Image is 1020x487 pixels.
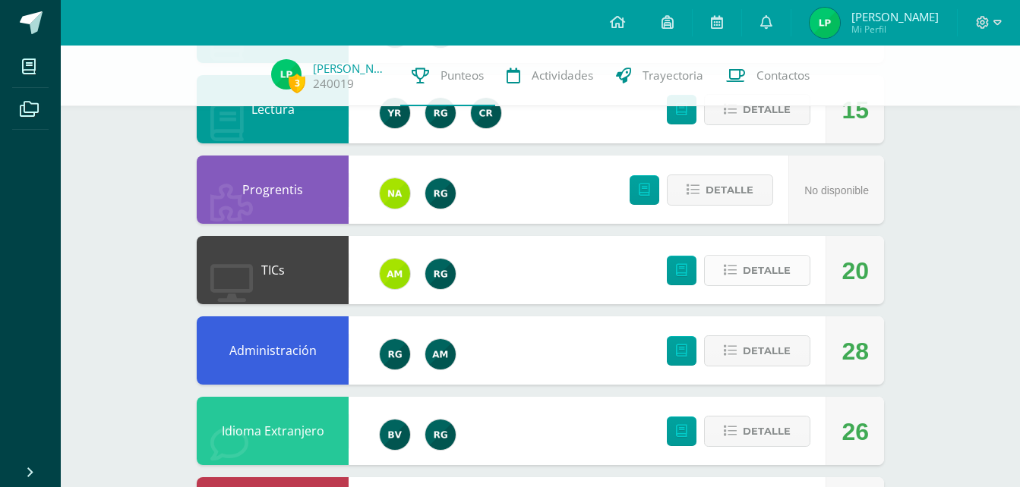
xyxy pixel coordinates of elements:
[471,98,501,128] img: e534704a03497a621ce20af3abe0ca0c.png
[842,397,869,466] div: 26
[380,178,410,209] img: 35a337993bdd6a3ef9ef2b9abc5596bd.png
[706,176,753,204] span: Detalle
[605,46,715,106] a: Trayectoria
[743,337,791,365] span: Detalle
[667,174,773,206] button: Detalle
[441,68,484,83] span: Punteos
[380,259,410,289] img: fb2ca82e8de93e60a5b7f1e46d7c79f5.png
[425,419,456,450] img: 24ef3269677dd7dd963c57b86ff4a022.png
[743,96,791,124] span: Detalle
[643,68,703,83] span: Trayectoria
[842,237,869,305] div: 20
[313,76,354,92] a: 240019
[704,94,810,125] button: Detalle
[842,76,869,144] div: 15
[743,417,791,445] span: Detalle
[704,335,810,366] button: Detalle
[756,68,810,83] span: Contactos
[704,416,810,447] button: Detalle
[197,236,349,304] div: TICs
[197,75,349,143] div: Lectura
[425,339,456,369] img: 6e92675d869eb295716253c72d38e6e7.png
[380,339,410,369] img: 24ef3269677dd7dd963c57b86ff4a022.png
[380,98,410,128] img: 765d7ba1372dfe42393184f37ff644ec.png
[271,59,302,90] img: 5bd285644e8b6dbc372e40adaaf14996.png
[400,46,495,106] a: Punteos
[425,178,456,209] img: 24ef3269677dd7dd963c57b86ff4a022.png
[425,98,456,128] img: 24ef3269677dd7dd963c57b86ff4a022.png
[197,397,349,465] div: Idioma Extranjero
[313,61,389,76] a: [PERSON_NAME][GEOGRAPHIC_DATA]
[425,259,456,289] img: 24ef3269677dd7dd963c57b86ff4a022.png
[532,68,593,83] span: Actividades
[743,256,791,284] span: Detalle
[804,184,869,196] span: No disponible
[289,74,305,93] span: 3
[197,316,349,385] div: Administración
[380,419,410,450] img: 07bdc07b5f7a5bb3996481c5c7550e72.png
[704,255,810,286] button: Detalle
[495,46,605,106] a: Actividades
[810,8,840,38] img: 5bd285644e8b6dbc372e40adaaf14996.png
[197,156,349,224] div: Progrentis
[851,9,939,24] span: [PERSON_NAME]
[851,23,939,36] span: Mi Perfil
[715,46,821,106] a: Contactos
[842,317,869,385] div: 28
